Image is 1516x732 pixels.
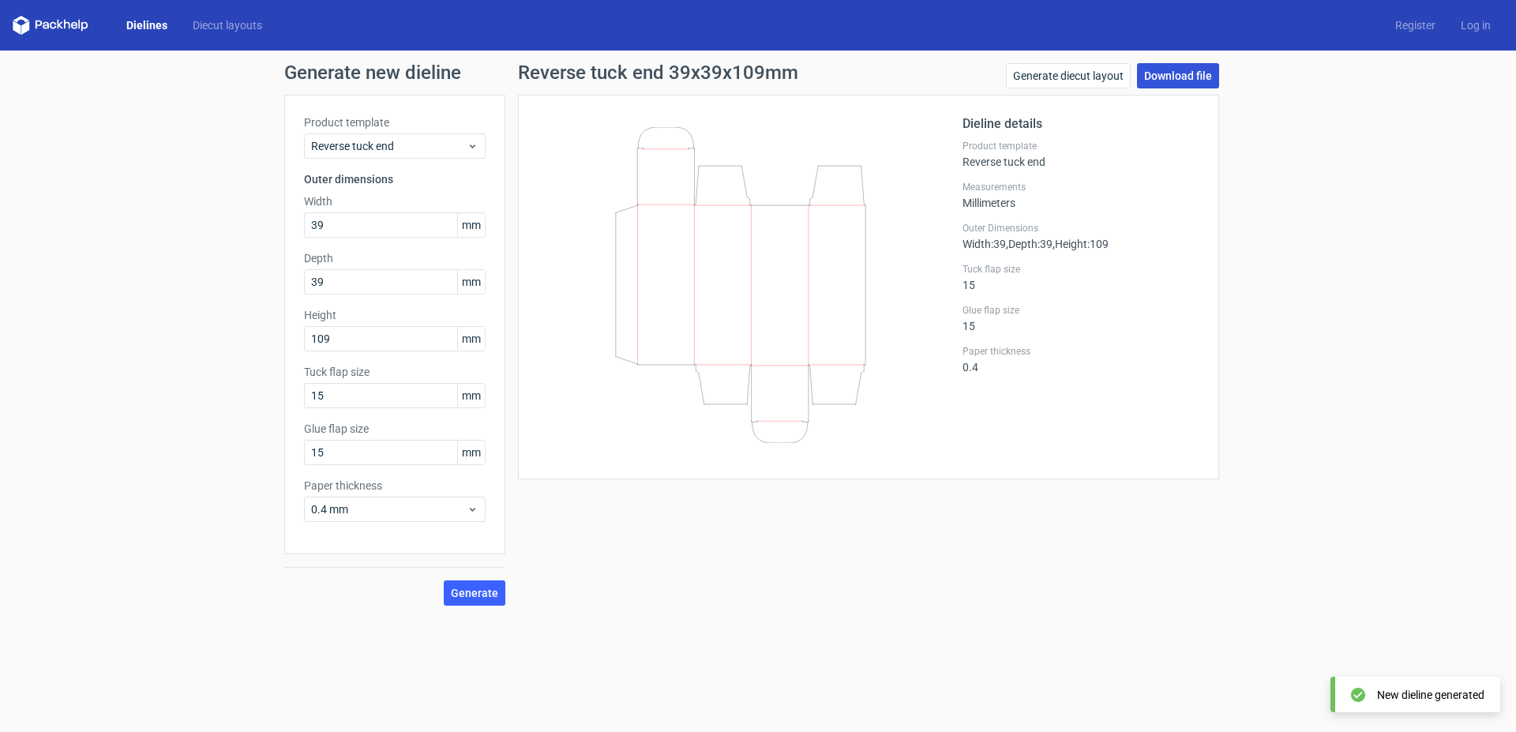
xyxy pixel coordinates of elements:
[963,345,1199,358] label: Paper thickness
[457,384,485,407] span: mm
[963,345,1199,374] div: 0.4
[457,270,485,294] span: mm
[963,222,1199,235] label: Outer Dimensions
[114,17,180,33] a: Dielines
[963,181,1199,209] div: Millimeters
[963,181,1199,193] label: Measurements
[304,478,486,494] label: Paper thickness
[311,501,467,517] span: 0.4 mm
[304,250,486,266] label: Depth
[1448,17,1503,33] a: Log in
[304,114,486,130] label: Product template
[518,63,798,82] h1: Reverse tuck end 39x39x109mm
[963,263,1199,291] div: 15
[963,304,1199,317] label: Glue flap size
[304,171,486,187] h3: Outer dimensions
[1383,17,1448,33] a: Register
[304,193,486,209] label: Width
[457,327,485,351] span: mm
[451,587,498,599] span: Generate
[963,140,1199,168] div: Reverse tuck end
[457,213,485,237] span: mm
[284,63,1232,82] h1: Generate new dieline
[963,238,1006,250] span: Width : 39
[444,580,505,606] button: Generate
[311,138,467,154] span: Reverse tuck end
[180,17,275,33] a: Diecut layouts
[1006,63,1131,88] a: Generate diecut layout
[304,307,486,323] label: Height
[457,441,485,464] span: mm
[304,364,486,380] label: Tuck flap size
[1006,238,1053,250] span: , Depth : 39
[963,140,1199,152] label: Product template
[963,114,1199,133] h2: Dieline details
[1137,63,1219,88] a: Download file
[1053,238,1109,250] span: , Height : 109
[304,421,486,437] label: Glue flap size
[963,263,1199,276] label: Tuck flap size
[963,304,1199,332] div: 15
[1377,687,1484,703] div: New dieline generated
